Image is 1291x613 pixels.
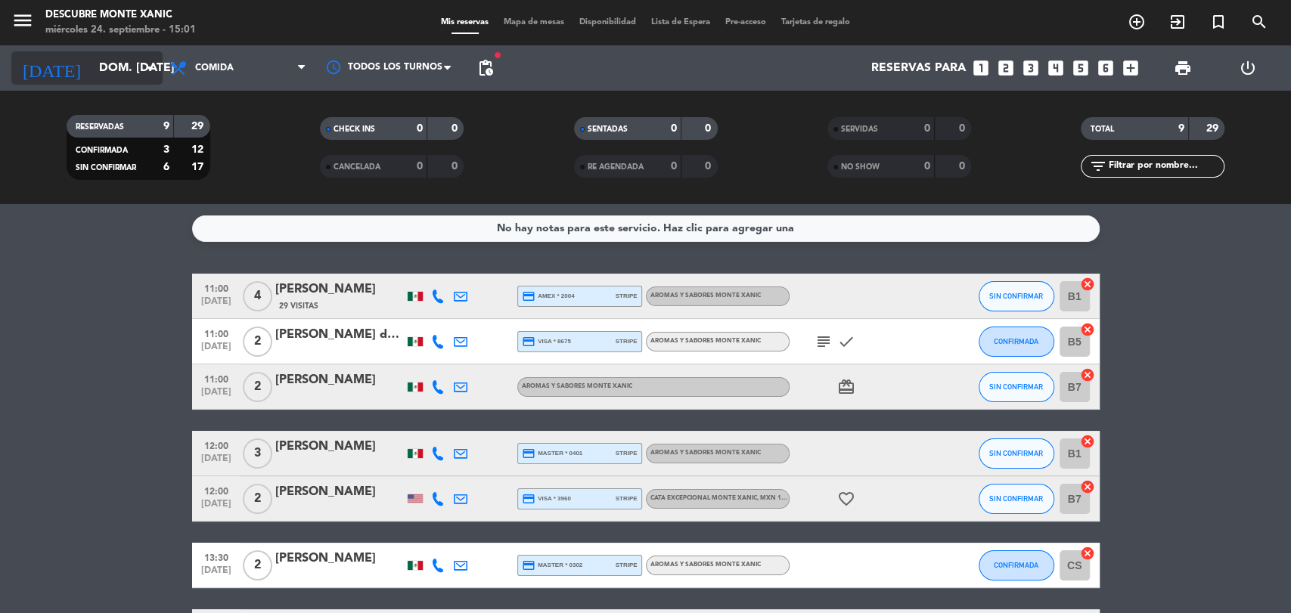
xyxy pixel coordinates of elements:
[1090,125,1113,133] span: TOTAL
[522,492,571,506] span: visa * 3960
[243,550,272,580] span: 2
[76,147,128,154] span: CONFIRMADA
[76,123,124,131] span: RESERVADAS
[1209,13,1227,31] i: turned_in_not
[197,565,235,583] span: [DATE]
[650,450,761,456] span: Aromas y Sabores Monte Xanic
[197,296,235,314] span: [DATE]
[279,300,318,312] span: 29 Visitas
[275,482,404,502] div: [PERSON_NAME]
[1080,367,1095,382] i: cancel
[1250,13,1268,31] i: search
[197,387,235,404] span: [DATE]
[243,484,272,514] span: 2
[417,161,423,172] strong: 0
[243,327,272,357] span: 2
[671,123,677,134] strong: 0
[1046,58,1066,78] i: looks_4
[671,161,677,172] strong: 0
[650,338,761,344] span: Aromas y Sabores Monte Xanic
[197,499,235,516] span: [DATE]
[815,333,833,351] i: subject
[1106,158,1224,175] input: Filtrar por nombre...
[522,335,571,348] span: visa * 8675
[979,327,1054,357] button: CONFIRMADA
[989,449,1043,457] span: SIN CONFIRMAR
[476,59,495,77] span: pending_actions
[971,58,991,78] i: looks_one
[1021,58,1041,78] i: looks_3
[979,484,1054,514] button: SIN CONFIRMAR
[994,561,1038,569] span: CONFIRMADA
[197,279,235,296] span: 11:00
[45,8,196,23] div: Descubre Monte Xanic
[522,383,632,389] span: Aromas y Sabores Monte Xanic
[989,382,1043,391] span: SIN CONFIRMAR
[996,58,1016,78] i: looks_two
[1080,277,1095,292] i: cancel
[989,292,1043,300] span: SIN CONFIRMAR
[191,144,206,155] strong: 12
[1096,58,1116,78] i: looks_6
[705,123,714,134] strong: 0
[417,123,423,134] strong: 0
[522,335,535,348] i: credit_card
[1080,479,1095,494] i: cancel
[841,163,880,171] span: NO SHOW
[197,436,235,454] span: 12:00
[572,18,644,26] span: Disponibilidad
[243,438,272,469] span: 3
[163,144,169,155] strong: 3
[650,495,793,501] span: Cata Excepcional Monte Xanic
[197,454,235,471] span: [DATE]
[496,18,572,26] span: Mapa de mesas
[616,560,638,570] span: stripe
[979,372,1054,402] button: SIN CONFIRMAR
[588,125,628,133] span: SENTADAS
[979,550,1054,580] button: CONFIRMADA
[11,51,92,85] i: [DATE]
[452,123,461,134] strong: 0
[1128,13,1146,31] i: add_circle_outline
[616,448,638,458] span: stripe
[979,281,1054,311] button: SIN CONFIRMAR
[1071,58,1091,78] i: looks_5
[522,447,535,460] i: credit_card
[650,293,761,299] span: Aromas y Sabores Monte Xanic
[522,559,535,572] i: credit_card
[718,18,774,26] span: Pre-acceso
[522,447,583,460] span: master * 0401
[243,372,272,402] span: 2
[1238,59,1256,77] i: power_settings_new
[522,492,535,506] i: credit_card
[197,324,235,342] span: 11:00
[616,494,638,503] span: stripe
[197,342,235,359] span: [DATE]
[837,490,855,508] i: favorite_border
[871,61,966,76] span: Reservas para
[1215,45,1280,91] div: LOG OUT
[197,548,235,565] span: 13:30
[924,161,930,172] strong: 0
[197,481,235,499] span: 12:00
[774,18,858,26] span: Tarjetas de regalo
[522,559,583,572] span: master * 0302
[452,161,461,172] strong: 0
[616,336,638,346] span: stripe
[275,325,404,345] div: [PERSON_NAME] del [PERSON_NAME]
[757,495,793,501] span: , MXN 1050
[1206,123,1221,134] strong: 29
[650,562,761,568] span: Aromas y Sabores Monte Xanic
[1174,59,1192,77] span: print
[275,549,404,568] div: [PERSON_NAME]
[45,23,196,38] div: miércoles 24. septiembre - 15:01
[197,370,235,387] span: 11:00
[588,163,644,171] span: RE AGENDADA
[433,18,496,26] span: Mis reservas
[958,161,967,172] strong: 0
[616,291,638,301] span: stripe
[334,163,380,171] span: CANCELADA
[493,51,502,60] span: fiber_manual_record
[191,121,206,132] strong: 29
[11,9,34,32] i: menu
